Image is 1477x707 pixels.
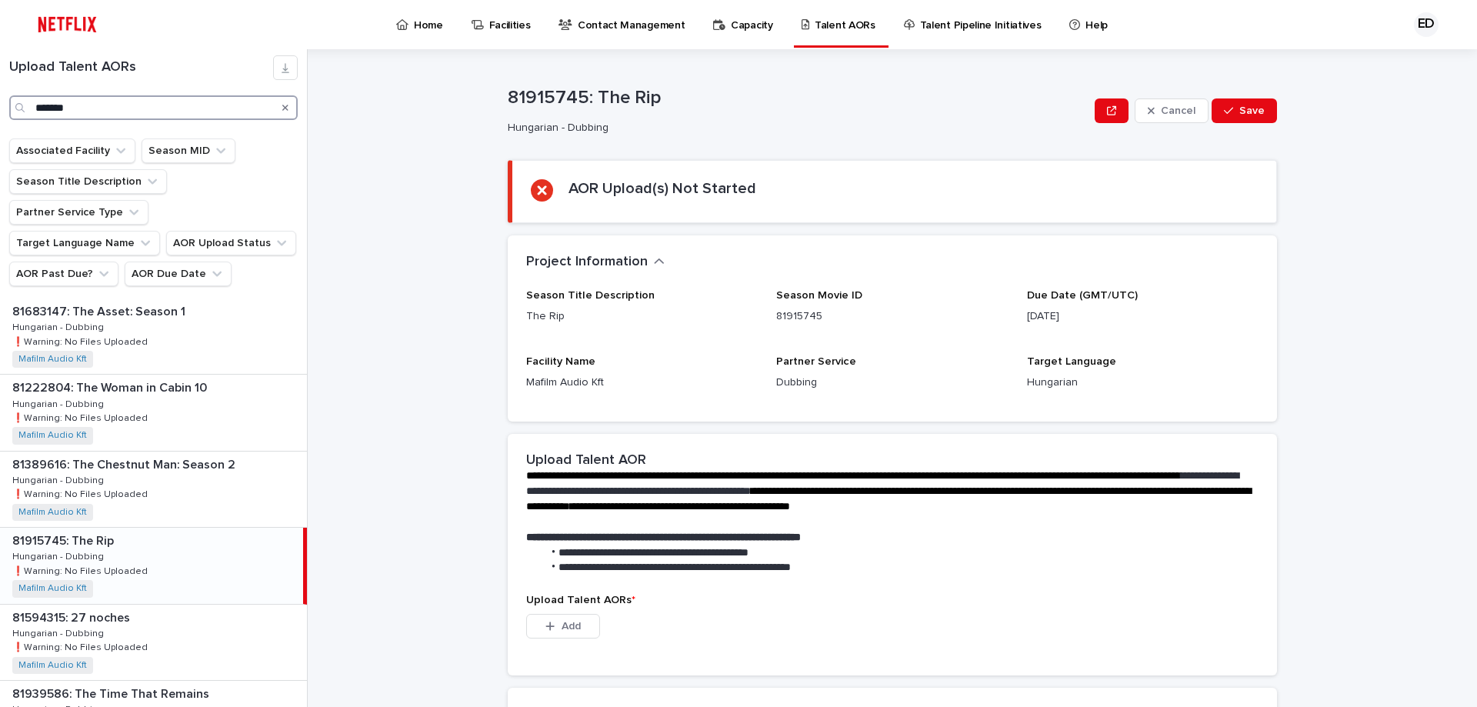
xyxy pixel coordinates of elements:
[12,486,151,500] p: ❗️Warning: No Files Uploaded
[9,262,118,286] button: AOR Past Due?
[9,200,148,225] button: Partner Service Type
[526,308,758,325] p: The Rip
[568,179,756,198] h2: AOR Upload(s) Not Started
[526,254,648,271] h2: Project Information
[9,59,273,76] h1: Upload Talent AORs
[526,254,665,271] button: Project Information
[12,410,151,424] p: ❗️Warning: No Files Uploaded
[12,396,107,410] p: Hungarian - Dubbing
[526,452,646,469] h2: Upload Talent AOR
[9,231,160,255] button: Target Language Name
[508,122,1082,135] p: Hungarian - Dubbing
[18,507,87,518] a: Mafilm Audio Kft
[12,684,212,702] p: 81939586: The Time That Remains
[12,639,151,653] p: ❗️Warning: No Files Uploaded
[12,319,107,333] p: Hungarian - Dubbing
[1135,98,1209,123] button: Cancel
[12,334,151,348] p: ❗️Warning: No Files Uploaded
[1027,290,1138,301] span: Due Date (GMT/UTC)
[776,356,856,367] span: Partner Service
[526,356,595,367] span: Facility Name
[12,531,117,549] p: 81915745: The Rip
[9,138,135,163] button: Associated Facility
[508,87,1089,109] p: 81915745: The Rip
[9,95,298,120] input: Search
[1161,105,1195,116] span: Cancel
[776,375,1008,391] p: Dubbing
[9,169,167,194] button: Season Title Description
[12,608,133,625] p: 81594315: 27 noches
[18,430,87,441] a: Mafilm Audio Kft
[776,308,1008,325] p: 81915745
[526,614,600,639] button: Add
[12,378,210,395] p: 81222804: The Woman in Cabin 10
[18,354,87,365] a: Mafilm Audio Kft
[526,290,655,301] span: Season Title Description
[1027,356,1116,367] span: Target Language
[18,660,87,671] a: Mafilm Audio Kft
[18,583,87,594] a: Mafilm Audio Kft
[776,290,862,301] span: Season Movie ID
[1239,105,1265,116] span: Save
[12,549,107,562] p: Hungarian - Dubbing
[1027,308,1259,325] p: [DATE]
[31,9,104,40] img: ifQbXi3ZQGMSEF7WDB7W
[526,375,758,391] p: Mafilm Audio Kft
[12,625,107,639] p: Hungarian - Dubbing
[562,621,581,632] span: Add
[1212,98,1277,123] button: Save
[1414,12,1439,37] div: ED
[166,231,296,255] button: AOR Upload Status
[12,302,188,319] p: 81683147: The Asset: Season 1
[526,595,635,605] span: Upload Talent AORs
[125,262,232,286] button: AOR Due Date
[12,563,151,577] p: ❗️Warning: No Files Uploaded
[12,455,238,472] p: 81389616: The Chestnut Man: Season 2
[12,472,107,486] p: Hungarian - Dubbing
[142,138,235,163] button: Season MID
[1027,375,1259,391] p: Hungarian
